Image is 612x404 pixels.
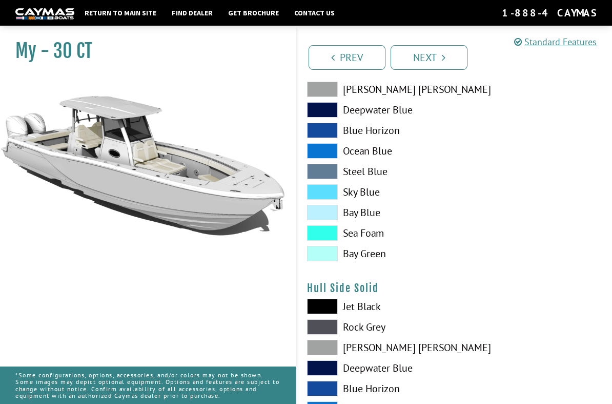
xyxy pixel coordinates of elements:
label: Deepwater Blue [307,102,444,118]
label: Sea Foam [307,225,444,241]
a: Prev [309,45,385,70]
h1: My - 30 CT [15,40,270,63]
h4: Hull Side Solid [307,282,602,295]
label: [PERSON_NAME] [PERSON_NAME] [307,340,444,355]
a: Find Dealer [167,6,218,20]
label: [PERSON_NAME] [PERSON_NAME] [307,82,444,97]
a: Next [391,45,467,70]
label: Ocean Blue [307,143,444,159]
a: Standard Features [514,36,597,48]
a: Return to main site [79,6,161,20]
a: Contact Us [289,6,340,20]
label: Bay Blue [307,205,444,220]
ul: Pagination [306,44,612,70]
a: Get Brochure [223,6,284,20]
label: Rock Grey [307,319,444,335]
img: white-logo-c9c8dbefe5ff5ceceb0f0178aa75bf4bb51f6bca0971e226c86eb53dfe498488.png [15,8,74,19]
label: Sky Blue [307,184,444,200]
label: Steel Blue [307,164,444,179]
label: Bay Green [307,246,444,261]
div: 1-888-4CAYMAS [502,6,597,20]
label: Blue Horizon [307,381,444,396]
p: *Some configurations, options, accessories, and/or colors may not be shown. Some images may depic... [15,367,280,404]
label: Blue Horizon [307,123,444,138]
label: Jet Black [307,299,444,314]
label: Deepwater Blue [307,360,444,376]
